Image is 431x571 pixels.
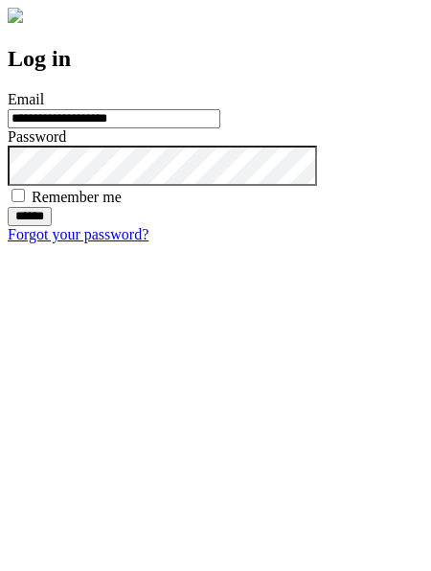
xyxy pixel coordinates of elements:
img: logo-4e3dc11c47720685a147b03b5a06dd966a58ff35d612b21f08c02c0306f2b779.png [8,8,23,23]
label: Remember me [32,189,122,205]
h2: Log in [8,46,423,72]
a: Forgot your password? [8,226,148,242]
label: Password [8,128,66,145]
label: Email [8,91,44,107]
